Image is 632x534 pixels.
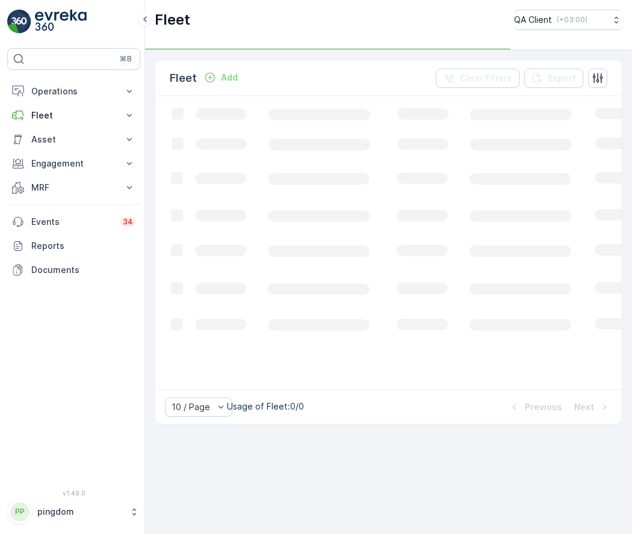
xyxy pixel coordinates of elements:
[524,69,583,88] button: Export
[7,258,140,282] a: Documents
[514,10,622,30] button: QA Client(+03:00)
[35,10,87,34] img: logo_light-DOdMpM7g.png
[31,133,116,146] p: Asset
[525,401,562,413] p: Previous
[221,72,238,84] p: Add
[31,109,116,121] p: Fleet
[7,79,140,103] button: Operations
[120,54,132,64] p: ⌘B
[573,400,612,414] button: Next
[7,234,140,258] a: Reports
[227,400,304,413] p: Usage of Fleet : 0/0
[7,499,140,524] button: PPpingdom
[31,240,135,252] p: Reports
[155,10,190,29] p: Fleet
[557,15,587,25] p: ( +03:00 )
[7,489,140,497] span: v 1.49.0
[460,72,512,84] p: Clear Filters
[7,10,31,34] img: logo
[574,401,594,413] p: Next
[199,70,243,85] button: Add
[436,69,519,88] button: Clear Filters
[514,14,552,26] p: QA Client
[37,506,123,518] p: pingdom
[507,400,563,414] button: Previous
[170,70,197,87] p: Fleet
[7,127,140,152] button: Asset
[7,152,140,176] button: Engagement
[31,264,135,276] p: Documents
[7,103,140,127] button: Fleet
[123,217,133,227] p: 34
[7,176,140,200] button: MRF
[31,85,116,97] p: Operations
[548,72,576,84] p: Export
[31,182,116,194] p: MRF
[31,216,113,228] p: Events
[7,210,140,234] a: Events34
[10,502,29,521] div: PP
[31,158,116,170] p: Engagement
